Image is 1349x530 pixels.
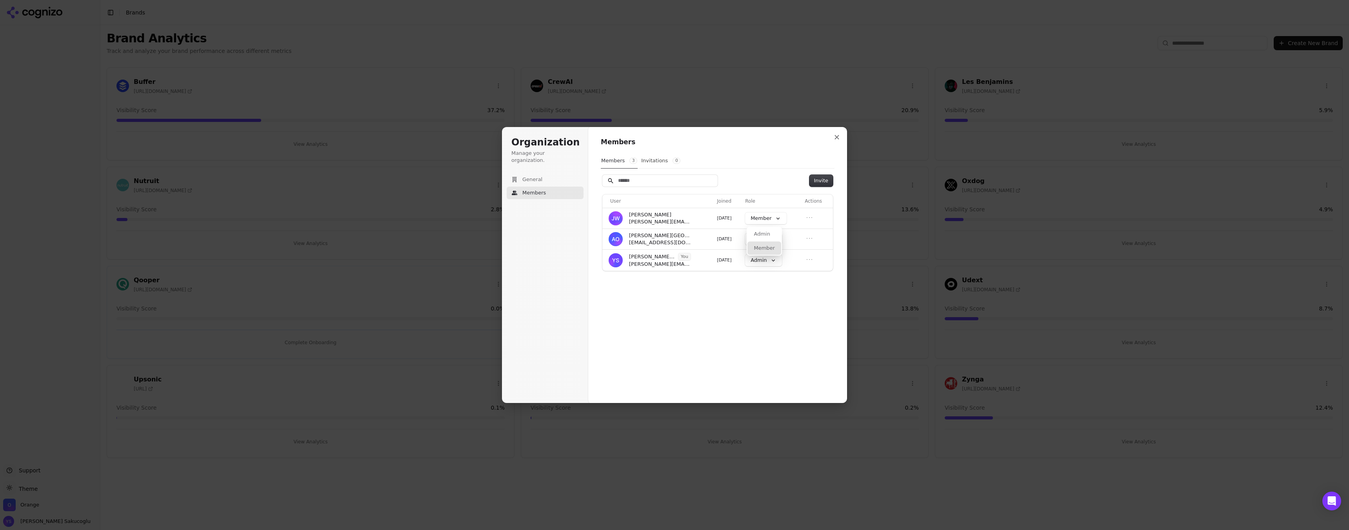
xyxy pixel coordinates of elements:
[629,158,637,164] span: 3
[629,211,671,218] span: [PERSON_NAME]
[742,194,802,208] th: Role
[602,175,718,187] input: Search
[522,189,546,196] span: Members
[717,216,731,221] span: [DATE]
[717,236,731,241] span: [DATE]
[641,153,681,168] button: Invitations
[754,231,770,238] p: Admin
[511,136,579,149] h1: Organization
[522,176,542,183] span: General
[809,175,833,187] button: Invite
[717,258,731,263] span: [DATE]
[601,138,834,147] h1: Members
[802,194,833,208] th: Actions
[805,255,814,264] button: Open menu
[754,245,774,252] p: Member
[511,150,579,164] p: Manage your organization.
[830,130,844,144] button: Close modal
[601,153,638,169] button: Members
[805,213,814,222] button: Open menu
[805,234,814,243] button: Open menu
[678,253,691,260] span: You
[673,158,680,164] span: 0
[629,218,691,225] span: [PERSON_NAME][EMAIL_ADDRESS][DOMAIN_NAME]
[1322,492,1341,510] div: Open Intercom Messenger
[609,232,623,246] img: Alihan Ozbayrak
[629,253,676,260] span: [PERSON_NAME] Sakucoglu
[629,232,691,239] span: [PERSON_NAME][GEOGRAPHIC_DATA]
[602,194,714,208] th: User
[714,194,742,208] th: Joined
[609,211,623,225] img: Joe Watkins
[629,239,691,246] span: [EMAIL_ADDRESS][DOMAIN_NAME]
[609,253,623,267] img: Yarkin Sakucoglu
[629,261,691,268] span: [PERSON_NAME][EMAIL_ADDRESS][DOMAIN_NAME]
